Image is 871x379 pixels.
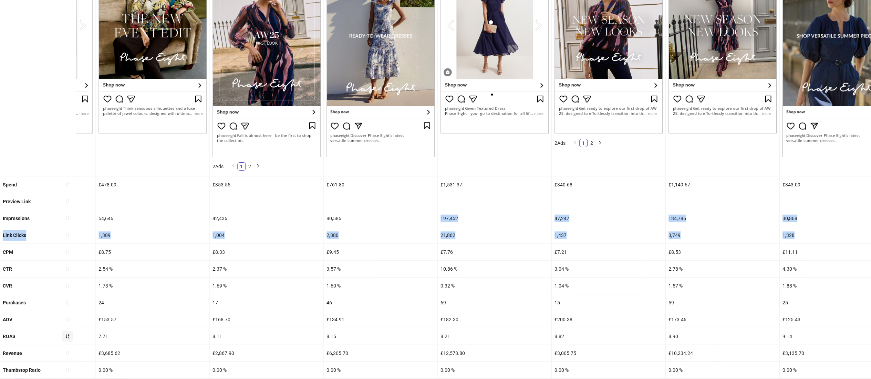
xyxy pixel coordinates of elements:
[324,244,437,260] div: £9.45
[210,362,323,378] div: 0.00 %
[580,139,587,147] a: 1
[571,139,579,147] button: left
[438,294,551,311] div: 69
[666,176,779,193] div: £1,149.67
[666,244,779,260] div: £8.53
[666,210,779,227] div: 134,785
[552,227,665,243] div: 1,437
[3,232,26,238] b: Link Clicks
[65,368,70,372] span: sort-ascending
[324,176,437,193] div: £761.80
[231,164,235,168] span: left
[210,278,323,294] div: 1.69 %
[596,139,604,147] button: right
[552,345,665,361] div: £3,005.75
[579,139,588,147] li: 1
[573,141,577,145] span: left
[552,261,665,277] div: 3.04 %
[65,351,70,356] span: sort-ascending
[65,300,70,305] span: sort-ascending
[65,199,70,204] span: sort-ascending
[210,210,323,227] div: 42,436
[324,227,437,243] div: 2,880
[210,328,323,345] div: 8.11
[212,164,224,169] span: 2 Ads
[210,345,323,361] div: £2,867.90
[552,278,665,294] div: 1.04 %
[246,163,253,170] a: 2
[3,249,13,255] b: CPM
[438,362,551,378] div: 0.00 %
[3,317,12,322] b: AOV
[666,311,779,328] div: £173.46
[3,334,15,339] b: ROAS
[552,176,665,193] div: £340.68
[246,162,254,171] li: 2
[554,140,566,146] span: 2 Ads
[438,311,551,328] div: £182.30
[552,244,665,260] div: £7.21
[438,210,551,227] div: 197,452
[324,210,437,227] div: 80,586
[96,345,209,361] div: £3,685.62
[96,362,209,378] div: 0.00 %
[598,141,602,145] span: right
[666,278,779,294] div: 1.57 %
[324,294,437,311] div: 46
[65,182,70,187] span: sort-ascending
[324,311,437,328] div: £134.91
[96,244,209,260] div: £8.75
[238,163,245,170] a: 1
[666,362,779,378] div: 0.00 %
[3,350,22,356] b: Revenue
[588,139,596,147] li: 2
[438,261,551,277] div: 10.86 %
[438,328,551,345] div: 8.21
[552,362,665,378] div: 0.00 %
[552,294,665,311] div: 15
[3,182,17,187] b: Spend
[229,162,237,171] button: left
[256,164,260,168] span: right
[324,278,437,294] div: 1.60 %
[254,162,262,171] li: Next Page
[552,328,665,345] div: 8.82
[666,328,779,345] div: 8.90
[210,261,323,277] div: 2.37 %
[65,216,70,220] span: sort-ascending
[237,162,246,171] li: 1
[438,345,551,361] div: £12,578.80
[438,278,551,294] div: 0.32 %
[3,199,31,204] b: Preview Link
[324,328,437,345] div: 8.15
[96,328,209,345] div: 7.71
[210,311,323,328] div: £168.70
[210,176,323,193] div: £353.55
[324,362,437,378] div: 0.00 %
[438,227,551,243] div: 21,862
[3,216,30,221] b: Impressions
[324,345,437,361] div: £6,205.70
[65,232,70,237] span: sort-ascending
[3,367,41,373] b: Thumbstop Ratio
[96,210,209,227] div: 54,646
[3,283,12,289] b: CVR
[3,300,26,305] b: Purchases
[3,266,12,272] b: CTR
[438,244,551,260] div: £7.76
[438,176,551,193] div: £1,531.37
[666,261,779,277] div: 2.78 %
[210,227,323,243] div: 1,004
[552,210,665,227] div: 47,247
[254,162,262,171] button: right
[96,294,209,311] div: 24
[65,334,70,339] span: sort-ascending
[596,139,604,147] li: Next Page
[65,249,70,254] span: sort-ascending
[96,227,209,243] div: 1,389
[229,162,237,171] li: Previous Page
[96,176,209,193] div: £478.09
[666,227,779,243] div: 3,749
[666,345,779,361] div: £10,234.24
[588,139,595,147] a: 2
